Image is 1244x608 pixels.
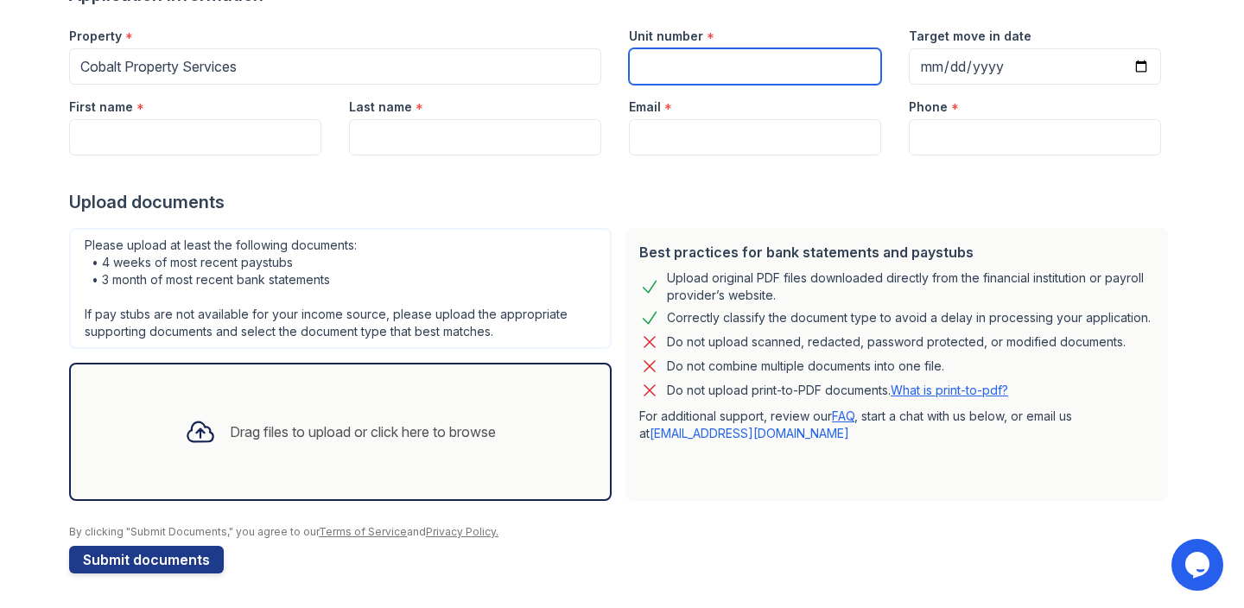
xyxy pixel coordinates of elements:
div: Drag files to upload or click here to browse [230,421,496,442]
a: [EMAIL_ADDRESS][DOMAIN_NAME] [650,426,849,440]
div: Best practices for bank statements and paystubs [639,242,1154,263]
a: Privacy Policy. [426,525,498,538]
label: Last name [349,98,412,116]
a: Terms of Service [319,525,407,538]
a: What is print-to-pdf? [891,383,1008,397]
div: Upload documents [69,190,1175,214]
div: Upload original PDF files downloaded directly from the financial institution or payroll provider’... [667,269,1154,304]
div: Do not upload scanned, redacted, password protected, or modified documents. [667,332,1126,352]
label: Unit number [629,28,703,45]
div: Do not combine multiple documents into one file. [667,356,944,377]
label: Email [629,98,661,116]
p: For additional support, review our , start a chat with us below, or email us at [639,408,1154,442]
div: Please upload at least the following documents: • 4 weeks of most recent paystubs • 3 month of mo... [69,228,612,349]
label: First name [69,98,133,116]
div: By clicking "Submit Documents," you agree to our and [69,525,1175,539]
p: Do not upload print-to-PDF documents. [667,382,1008,399]
button: Submit documents [69,546,224,573]
iframe: chat widget [1171,539,1227,591]
label: Target move in date [909,28,1031,45]
a: FAQ [832,408,854,423]
label: Property [69,28,122,45]
label: Phone [909,98,948,116]
div: Correctly classify the document type to avoid a delay in processing your application. [667,307,1151,328]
